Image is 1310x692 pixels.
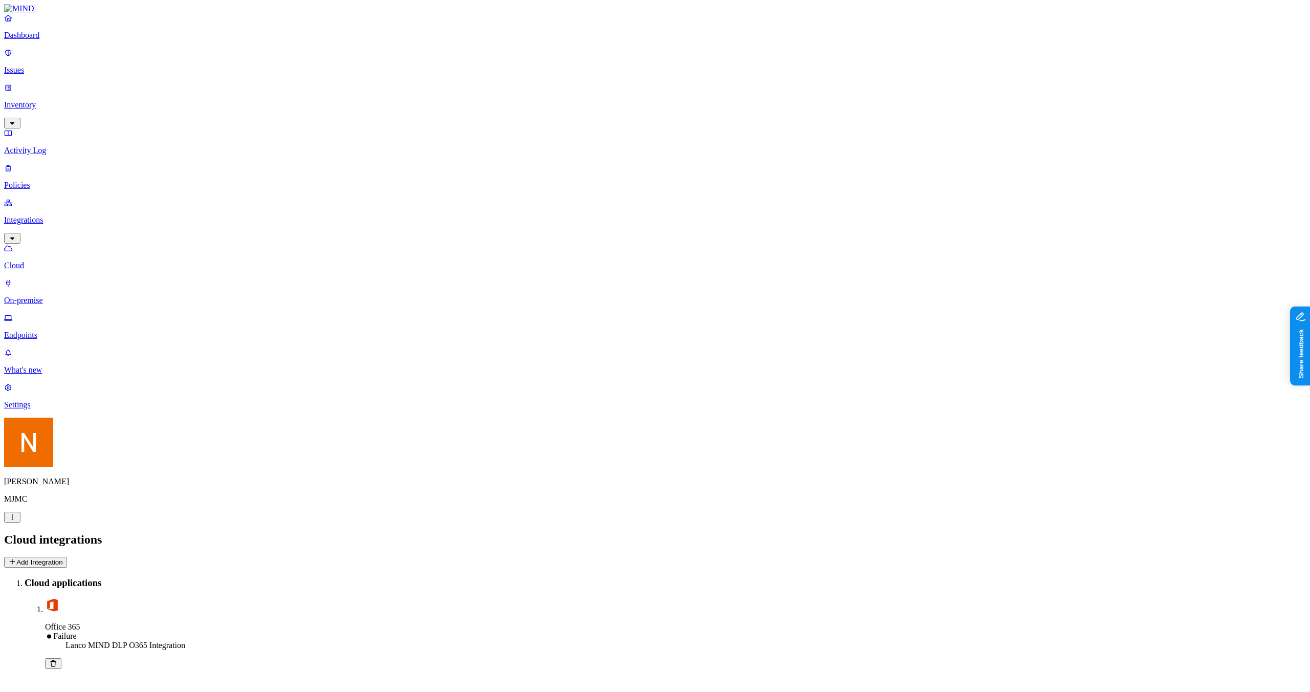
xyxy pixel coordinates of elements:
a: On-premise [4,278,1306,305]
img: office-365 [45,598,59,612]
a: Endpoints [4,313,1306,340]
p: MJMC [4,494,1306,504]
a: Integrations [4,198,1306,242]
a: Activity Log [4,128,1306,155]
h3: Cloud applications [25,577,1306,589]
p: Issues [4,66,1306,75]
a: Settings [4,383,1306,409]
span: Office 365 [45,622,80,631]
button: Add Integration [4,557,67,568]
a: Issues [4,48,1306,75]
p: Endpoints [4,331,1306,340]
p: [PERSON_NAME] [4,477,1306,486]
p: Cloud [4,261,1306,270]
img: Nitai Mishary [4,418,53,467]
span: Lanco MIND DLP O365 Integration [65,641,185,650]
h2: Cloud integrations [4,533,1306,547]
a: MIND [4,4,1306,13]
p: Dashboard [4,31,1306,40]
a: Cloud [4,244,1306,270]
img: MIND [4,4,34,13]
p: What's new [4,365,1306,375]
p: On-premise [4,296,1306,305]
a: Policies [4,163,1306,190]
p: Settings [4,400,1306,409]
a: Dashboard [4,13,1306,40]
span: Failure [53,632,76,640]
p: Policies [4,181,1306,190]
p: Activity Log [4,146,1306,155]
a: Inventory [4,83,1306,127]
a: What's new [4,348,1306,375]
p: Integrations [4,215,1306,225]
p: Inventory [4,100,1306,110]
